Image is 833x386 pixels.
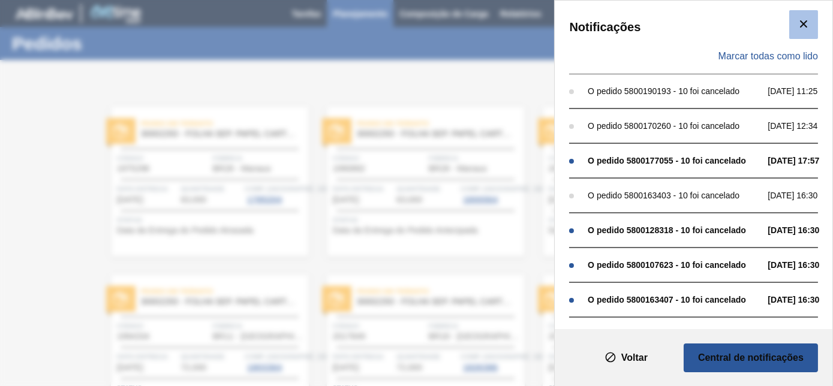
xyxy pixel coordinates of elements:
[768,260,830,270] span: [DATE] 16:30
[588,191,762,200] div: O pedido 5800163403 - 10 foi cancelado
[588,86,762,96] div: O pedido 5800190193 - 10 foi cancelado
[588,156,762,165] div: O pedido 5800177055 - 10 foi cancelado
[768,191,830,200] span: [DATE] 16:30
[588,295,762,304] div: O pedido 5800163407 - 10 foi cancelado
[768,225,830,235] span: [DATE] 16:30
[588,121,762,131] div: O pedido 5800170260 - 10 foi cancelado
[588,225,762,235] div: O pedido 5800128318 - 10 foi cancelado
[718,51,818,62] span: Marcar todas como lido
[768,121,830,131] span: [DATE] 12:34
[588,260,762,270] div: O pedido 5800107623 - 10 foi cancelado
[768,86,830,96] span: [DATE] 11:25
[768,156,830,165] span: [DATE] 17:57
[768,295,830,304] span: [DATE] 16:30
